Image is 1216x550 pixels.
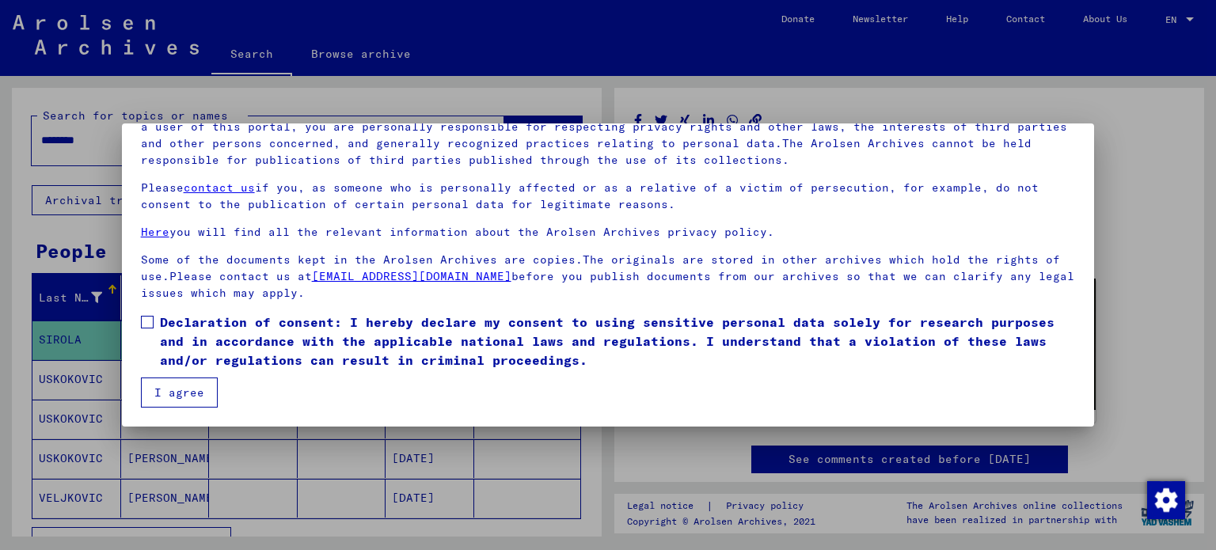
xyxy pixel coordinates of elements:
p: Some of the documents kept in the Arolsen Archives are copies.The originals are stored in other a... [141,252,1076,302]
p: Please note that this portal on victims of Nazi [MEDICAL_DATA] contains sensitive data on identif... [141,102,1076,169]
button: I agree [141,377,218,408]
a: [EMAIL_ADDRESS][DOMAIN_NAME] [312,269,511,283]
a: contact us [184,180,255,195]
span: Declaration of consent: I hereby declare my consent to using sensitive personal data solely for r... [160,313,1076,370]
p: Please if you, as someone who is personally affected or as a relative of a victim of persecution,... [141,180,1076,213]
a: Here [141,225,169,239]
img: Change consent [1147,481,1185,519]
p: you will find all the relevant information about the Arolsen Archives privacy policy. [141,224,1076,241]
